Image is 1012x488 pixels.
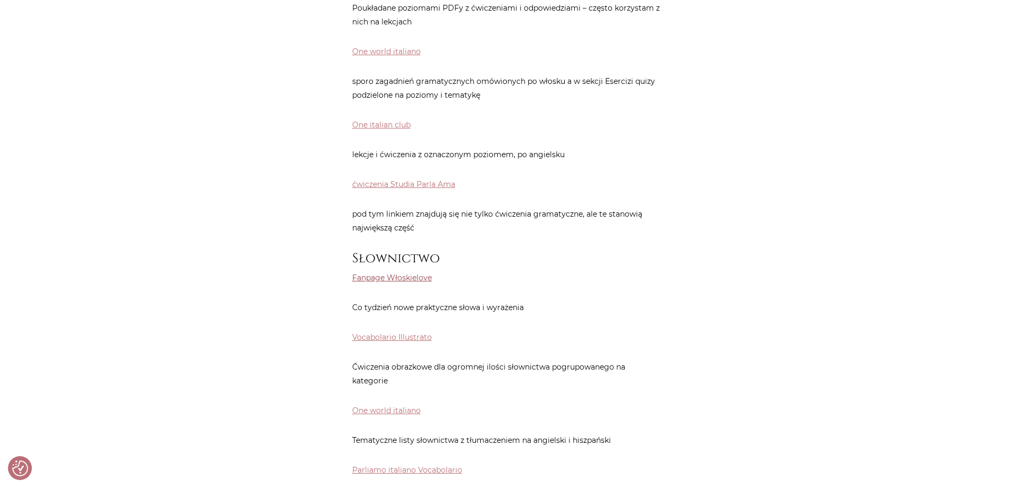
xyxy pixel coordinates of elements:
[352,360,660,388] p: Ćwiczenia obrazkowe dla ogromnej ilości słownictwa pogrupowanego na kategorie
[352,47,421,56] a: One world italiano
[12,460,28,476] img: Revisit consent button
[352,179,455,189] a: ćwiczenia Studia Parla Ama
[352,1,660,29] p: Poukładane poziomami PDFy z ćwiczeniami i odpowiedziami – często korzystam z nich na lekcjach
[352,273,432,282] a: Fanpage Włoskielove
[352,433,660,447] p: Tematyczne listy słownictwa z tłumaczeniem na angielski i hiszpański
[352,207,660,235] p: pod tym linkiem znajdują się nie tylko ćwiczenia gramatyczne, ale te stanowią największą część
[352,74,660,102] p: sporo zagadnień gramatycznych omówionych po włosku a w sekcji Esercizi quizy podzielone na poziom...
[352,148,660,161] p: lekcje i ćwiczenia z oznaczonym poziomem, po angielsku
[12,460,28,476] button: Preferencje co do zgód
[352,332,432,342] a: Vocabolario Illustrato
[352,465,462,475] a: Parliamo italiano Vocabolario
[352,406,421,415] a: One world italiano
[352,120,411,130] a: One italian club
[352,251,660,266] h3: Słownictwo
[352,301,660,314] p: Co tydzień nowe praktyczne słowa i wyrażenia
